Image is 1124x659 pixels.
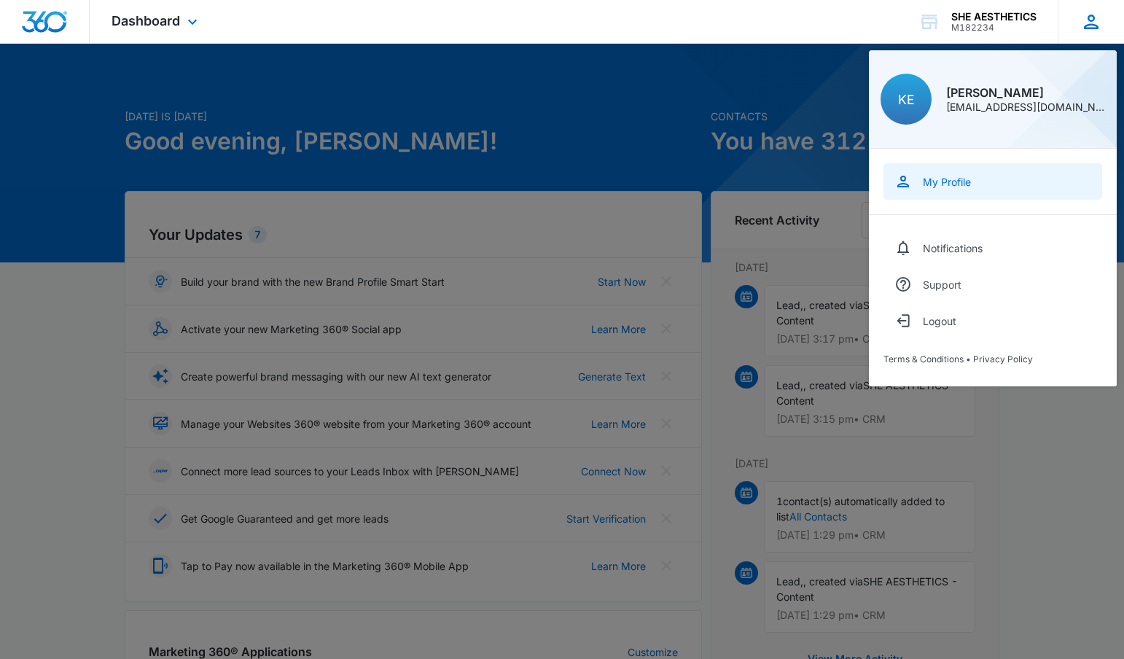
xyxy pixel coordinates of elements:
span: KE [898,92,915,107]
a: Terms & Conditions [883,354,964,364]
a: My Profile [883,163,1102,200]
button: Logout [883,303,1102,339]
a: Privacy Policy [973,354,1033,364]
div: My Profile [923,176,971,188]
div: account name [951,11,1037,23]
div: Logout [923,315,956,327]
span: Dashboard [112,13,180,28]
div: [EMAIL_ADDRESS][DOMAIN_NAME] [946,102,1105,112]
div: [PERSON_NAME] [946,87,1105,98]
div: Notifications [923,242,983,254]
a: Support [883,266,1102,303]
div: account id [951,23,1037,33]
div: Support [923,278,961,291]
a: Notifications [883,230,1102,266]
div: • [883,354,1102,364]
